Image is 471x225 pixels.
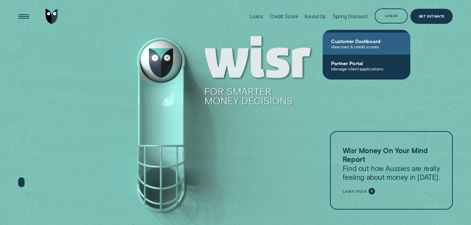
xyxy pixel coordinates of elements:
[375,8,408,23] button: Log in
[331,38,402,44] span: Customer Dashboard
[323,55,410,77] a: Partner PortalManage client applications
[331,60,402,66] span: Partner Portal
[330,131,453,210] a: Wisr Money On Your Mind ReportFind out how Aussies are really feeling about money in [DATE].Learn...
[343,146,428,164] strong: Wisr Money On Your Mind Report
[333,14,368,19] div: Spring Discount
[331,66,402,71] span: Manage client applications
[305,14,326,19] div: Round Up
[46,9,58,23] img: Wisr
[331,44,402,49] span: View loan & credit scores
[410,9,453,23] a: Get Estimate
[343,189,367,194] span: Learn more
[323,33,410,55] a: Customer DashboardView loan & credit scores
[343,146,440,182] p: Find out how Aussies are really feeling about money in [DATE].
[16,9,31,23] button: Open Menu
[270,14,298,19] div: Credit Score
[250,14,263,19] div: Loans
